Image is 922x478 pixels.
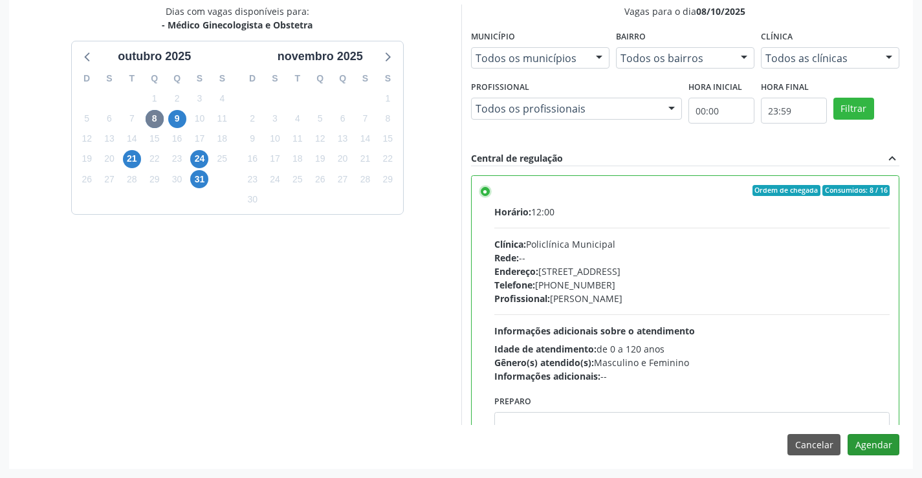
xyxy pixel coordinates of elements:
[289,130,307,148] span: terça-feira, 11 de novembro de 2025
[241,69,264,89] div: D
[311,150,329,168] span: quarta-feira, 19 de novembro de 2025
[123,150,141,168] span: terça-feira, 21 de outubro de 2025
[123,110,141,128] span: terça-feira, 7 de outubro de 2025
[168,130,186,148] span: quinta-feira, 16 de outubro de 2025
[78,150,96,168] span: domingo, 19 de outubro de 2025
[494,279,535,291] span: Telefone:
[213,150,231,168] span: sábado, 25 de outubro de 2025
[620,52,728,65] span: Todos os bairros
[494,265,538,277] span: Endereço:
[146,170,164,188] span: quarta-feira, 29 de outubro de 2025
[331,69,354,89] div: Q
[356,150,374,168] span: sexta-feira, 21 de novembro de 2025
[166,69,188,89] div: Q
[146,130,164,148] span: quarta-feira, 15 de outubro de 2025
[289,110,307,128] span: terça-feira, 4 de novembro de 2025
[616,27,646,47] label: Bairro
[334,150,352,168] span: quinta-feira, 20 de novembro de 2025
[123,170,141,188] span: terça-feira, 28 de outubro de 2025
[188,69,211,89] div: S
[168,170,186,188] span: quinta-feira, 30 de outubro de 2025
[688,78,742,98] label: Hora inicial
[266,130,284,148] span: segunda-feira, 10 de novembro de 2025
[765,52,873,65] span: Todos as clínicas
[213,130,231,148] span: sábado, 18 de outubro de 2025
[494,205,890,219] div: 12:00
[494,265,890,278] div: [STREET_ADDRESS]
[98,69,121,89] div: S
[471,151,563,166] div: Central de regulação
[885,151,899,166] i: expand_less
[379,170,397,188] span: sábado, 29 de novembro de 2025
[787,434,840,456] button: Cancelar
[168,150,186,168] span: quinta-feira, 23 de outubro de 2025
[311,110,329,128] span: quarta-feira, 5 de novembro de 2025
[494,369,890,383] div: --
[334,130,352,148] span: quinta-feira, 13 de novembro de 2025
[471,78,529,98] label: Profissional
[356,170,374,188] span: sexta-feira, 28 de novembro de 2025
[494,237,890,251] div: Policlínica Municipal
[162,18,313,32] div: - Médico Ginecologista e Obstetra
[476,52,583,65] span: Todos os municípios
[266,110,284,128] span: segunda-feira, 3 de novembro de 2025
[761,78,809,98] label: Hora final
[211,69,234,89] div: S
[494,356,594,369] span: Gênero(s) atendido(s):
[688,98,754,124] input: Selecione o horário
[494,206,531,218] span: Horário:
[190,170,208,188] span: sexta-feira, 31 de outubro de 2025
[334,110,352,128] span: quinta-feira, 6 de novembro de 2025
[100,170,118,188] span: segunda-feira, 27 de outubro de 2025
[243,130,261,148] span: domingo, 9 de novembro de 2025
[264,69,287,89] div: S
[494,342,890,356] div: de 0 a 120 anos
[146,110,164,128] span: quarta-feira, 8 de outubro de 2025
[311,170,329,188] span: quarta-feira, 26 de novembro de 2025
[190,89,208,107] span: sexta-feira, 3 de outubro de 2025
[309,69,331,89] div: Q
[266,170,284,188] span: segunda-feira, 24 de novembro de 2025
[100,110,118,128] span: segunda-feira, 6 de outubro de 2025
[471,5,900,18] div: Vagas para o dia
[379,110,397,128] span: sábado, 8 de novembro de 2025
[243,170,261,188] span: domingo, 23 de novembro de 2025
[113,48,196,65] div: outubro 2025
[100,130,118,148] span: segunda-feira, 13 de outubro de 2025
[761,27,793,47] label: Clínica
[494,251,890,265] div: --
[162,5,313,32] div: Dias com vagas disponíveis para:
[494,392,531,412] label: Preparo
[78,170,96,188] span: domingo, 26 de outubro de 2025
[356,110,374,128] span: sexta-feira, 7 de novembro de 2025
[286,69,309,89] div: T
[696,5,745,17] span: 08/10/2025
[190,150,208,168] span: sexta-feira, 24 de outubro de 2025
[243,150,261,168] span: domingo, 16 de novembro de 2025
[266,150,284,168] span: segunda-feira, 17 de novembro de 2025
[334,170,352,188] span: quinta-feira, 27 de novembro de 2025
[272,48,368,65] div: novembro 2025
[822,185,890,197] span: Consumidos: 8 / 16
[190,110,208,128] span: sexta-feira, 10 de outubro de 2025
[494,370,600,382] span: Informações adicionais:
[494,292,890,305] div: [PERSON_NAME]
[190,130,208,148] span: sexta-feira, 17 de outubro de 2025
[833,98,874,120] button: Filtrar
[761,98,827,124] input: Selecione o horário
[78,110,96,128] span: domingo, 5 de outubro de 2025
[168,110,186,128] span: quinta-feira, 9 de outubro de 2025
[143,69,166,89] div: Q
[354,69,377,89] div: S
[289,150,307,168] span: terça-feira, 18 de novembro de 2025
[146,150,164,168] span: quarta-feira, 22 de outubro de 2025
[168,89,186,107] span: quinta-feira, 2 de outubro de 2025
[289,170,307,188] span: terça-feira, 25 de novembro de 2025
[494,278,890,292] div: [PHONE_NUMBER]
[146,89,164,107] span: quarta-feira, 1 de outubro de 2025
[78,130,96,148] span: domingo, 12 de outubro de 2025
[471,27,515,47] label: Município
[476,102,655,115] span: Todos os profissionais
[76,69,98,89] div: D
[494,292,550,305] span: Profissional:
